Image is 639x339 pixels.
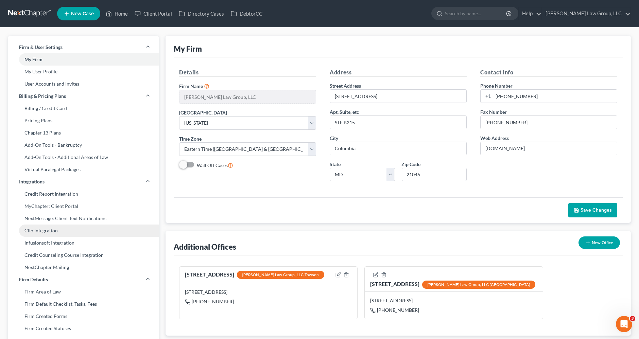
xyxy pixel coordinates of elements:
a: Firm Defaults [8,273,159,286]
a: Home [102,7,131,20]
a: Firm Area of Law [8,286,159,298]
span: Save Changes [581,207,612,213]
a: NextChapter Mailing [8,261,159,273]
a: NextMessage: Client Text Notifications [8,212,159,225]
label: Web Address [480,135,509,142]
label: Apt, Suite, etc [330,108,359,115]
label: Phone Number [480,82,513,89]
input: Search by name... [445,7,507,20]
label: City [330,135,338,142]
a: Client Portal [131,7,175,20]
label: State [330,161,341,168]
a: Firm Default Checklist, Tasks, Fees [8,298,159,310]
h5: Contact Info [480,68,617,77]
label: Street Address [330,82,361,89]
div: [STREET_ADDRESS] [370,297,537,304]
div: +1 [481,90,493,103]
a: Add-On Tools - Bankruptcy [8,139,159,151]
input: Enter city... [330,142,466,155]
a: Add-On Tools - Additional Areas of Law [8,151,159,163]
a: Credit Report Integration [8,188,159,200]
div: [STREET_ADDRESS] [185,271,324,279]
a: Help [519,7,541,20]
label: Fax Number [480,108,507,115]
span: Integrations [19,178,45,185]
a: Clio Integration [8,225,159,237]
a: DebtorCC [227,7,266,20]
a: Credit Counseling Course Integration [8,249,159,261]
span: 3 [630,316,635,321]
a: [PERSON_NAME] Law Group, LLC [542,7,631,20]
span: Firm & User Settings [19,44,63,51]
label: [GEOGRAPHIC_DATA] [179,109,227,116]
span: Firm Defaults [19,276,48,283]
div: Additional Offices [174,242,236,252]
a: Firm Created Statuses [8,322,159,335]
div: [STREET_ADDRESS] [185,289,352,296]
h5: Details [179,68,316,77]
iframe: Intercom live chat [616,316,632,332]
a: Directory Cases [175,7,227,20]
span: Billing & Pricing Plans [19,93,66,100]
a: Billing & Pricing Plans [8,90,159,102]
input: Enter web address.... [481,142,617,155]
a: Firm & User Settings [8,41,159,53]
span: [PHONE_NUMBER] [377,307,419,313]
input: Enter phone... [493,90,617,103]
label: Zip Code [402,161,421,168]
a: My Firm [8,53,159,66]
a: Integrations [8,176,159,188]
span: Firm Name [179,83,203,89]
span: Wall Off Cases [197,162,228,168]
input: (optional) [330,116,466,129]
a: Chapter 13 Plans [8,127,159,139]
h5: Address [330,68,467,77]
a: My User Profile [8,66,159,78]
a: Firm Created Forms [8,310,159,322]
a: Billing / Credit Card [8,102,159,114]
a: User Accounts and Invites [8,78,159,90]
a: Infusionsoft Integration [8,237,159,249]
label: Time Zone [179,135,202,142]
input: Enter name... [179,90,316,103]
div: [PERSON_NAME] Law Group, LLC [GEOGRAPHIC_DATA] [422,281,535,289]
div: [PERSON_NAME] Law Group, LLC Towson [237,271,324,279]
button: New Office [578,236,620,249]
a: Pricing Plans [8,114,159,127]
input: Enter address... [330,90,466,103]
span: New Case [71,11,94,16]
a: MyChapter: Client Portal [8,200,159,212]
a: Virtual Paralegal Packages [8,163,159,176]
input: XXXXX [402,168,467,181]
div: My Firm [174,44,202,54]
div: [STREET_ADDRESS] [370,280,535,289]
button: Save Changes [568,203,617,217]
input: Enter fax... [481,116,617,129]
span: [PHONE_NUMBER] [192,299,234,304]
